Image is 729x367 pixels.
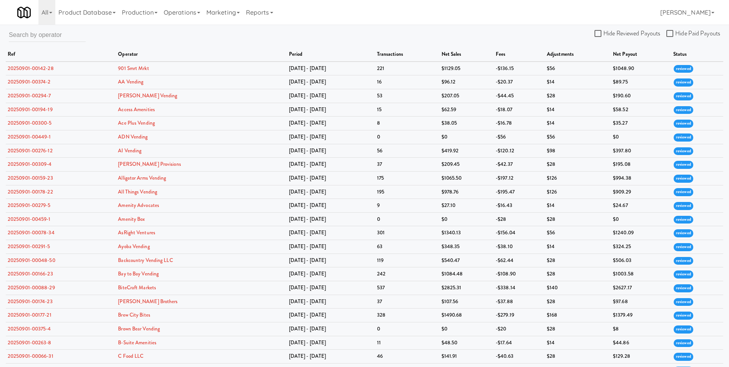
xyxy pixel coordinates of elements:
[545,130,611,144] td: $56
[8,311,51,319] a: 20250901-00177-21
[494,254,545,267] td: -$62.44
[494,62,545,75] td: -$136.15
[494,158,545,172] td: -$42.37
[116,48,287,62] th: operator
[118,229,155,236] a: AsRight Ventures
[375,309,440,322] td: 328
[287,62,375,75] td: [DATE] - [DATE]
[287,158,375,172] td: [DATE] - [DATE]
[545,103,611,117] td: $14
[375,322,440,336] td: 0
[440,281,494,295] td: $2825.31
[440,171,494,185] td: $1065.50
[611,267,671,281] td: $1003.58
[118,78,143,85] a: AA Vending
[287,130,375,144] td: [DATE] - [DATE]
[375,144,440,158] td: 56
[611,254,671,267] td: $506.03
[666,28,720,39] label: Hide Paid Payouts
[545,267,611,281] td: $28
[375,336,440,350] td: 11
[375,350,440,364] td: 46
[545,199,611,213] td: $14
[611,309,671,322] td: $1379.49
[440,309,494,322] td: $1490.68
[440,158,494,172] td: $209.45
[118,339,156,346] a: B-Suite Amenities
[8,78,51,85] a: 20250901-00374-2
[375,62,440,75] td: 221
[287,103,375,117] td: [DATE] - [DATE]
[674,161,693,169] span: reviewed
[545,336,611,350] td: $14
[545,240,611,254] td: $14
[118,160,181,168] a: [PERSON_NAME] Provisions
[118,119,155,127] a: Ace Plus Vending
[375,254,440,267] td: 119
[375,103,440,117] td: 15
[545,281,611,295] td: $140
[494,350,545,364] td: -$40.63
[287,350,375,364] td: [DATE] - [DATE]
[287,171,375,185] td: [DATE] - [DATE]
[8,270,53,277] a: 20250901-00166-23
[375,199,440,213] td: 9
[494,103,545,117] td: -$18.07
[674,257,693,265] span: reviewed
[375,240,440,254] td: 63
[8,119,52,127] a: 20250901-00300-5
[118,298,178,305] a: [PERSON_NAME] Brothers
[287,309,375,322] td: [DATE] - [DATE]
[8,284,55,291] a: 20250901-00088-29
[611,117,671,130] td: $35.27
[287,322,375,336] td: [DATE] - [DATE]
[674,298,693,306] span: reviewed
[118,92,177,99] a: [PERSON_NAME] Vending
[674,353,693,361] span: reviewed
[611,144,671,158] td: $397.80
[8,339,51,346] a: 20250901-00263-8
[8,352,53,360] a: 20250901-00066-31
[8,243,50,250] a: 20250901-00291-5
[375,226,440,240] td: 301
[545,350,611,364] td: $28
[674,106,693,114] span: reviewed
[8,106,53,113] a: 20250901-00194-19
[611,226,671,240] td: $1240.09
[611,75,671,89] td: $89.75
[287,199,375,213] td: [DATE] - [DATE]
[594,31,603,37] input: Hide Reviewed Payouts
[375,281,440,295] td: 537
[440,226,494,240] td: $1340.13
[666,31,675,37] input: Hide Paid Payouts
[8,147,53,154] a: 20250901-00276-12
[545,185,611,199] td: $126
[375,48,440,62] th: transactions
[8,325,51,332] a: 20250901-00375-4
[611,281,671,295] td: $2627.17
[17,6,31,19] img: Micromart
[287,336,375,350] td: [DATE] - [DATE]
[287,212,375,226] td: [DATE] - [DATE]
[494,322,545,336] td: -$20
[440,130,494,144] td: $0
[611,185,671,199] td: $909.29
[375,185,440,199] td: 195
[611,103,671,117] td: $58.52
[375,212,440,226] td: 0
[545,117,611,130] td: $14
[545,295,611,309] td: $28
[494,48,545,62] th: fees
[8,92,51,99] a: 20250901-00294-7
[611,336,671,350] td: $44.86
[494,295,545,309] td: -$37.88
[494,240,545,254] td: -$38.10
[440,103,494,117] td: $62.59
[287,281,375,295] td: [DATE] - [DATE]
[118,270,159,277] a: Bay to Bay Vending
[375,75,440,89] td: 16
[674,216,693,224] span: reviewed
[287,240,375,254] td: [DATE] - [DATE]
[440,254,494,267] td: $540.47
[494,199,545,213] td: -$16.43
